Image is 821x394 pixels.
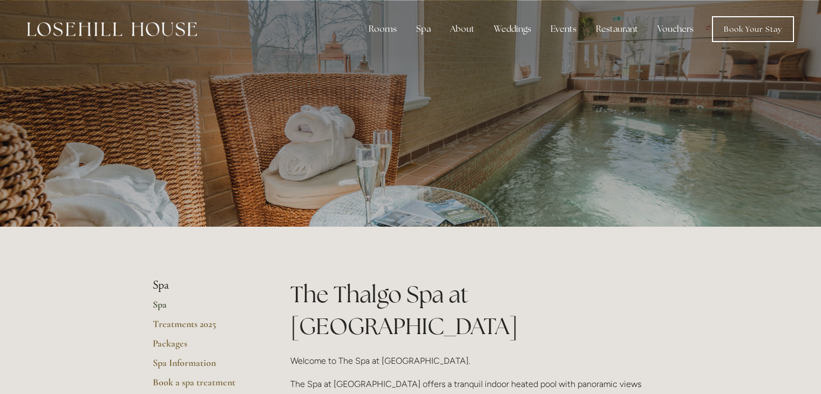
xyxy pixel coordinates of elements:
div: Spa [408,18,439,40]
div: Rooms [360,18,405,40]
li: Spa [153,278,256,293]
div: Weddings [485,18,540,40]
div: Events [542,18,585,40]
div: Restaurant [587,18,647,40]
h1: The Thalgo Spa at [GEOGRAPHIC_DATA] [290,278,669,342]
p: Welcome to The Spa at [GEOGRAPHIC_DATA]. [290,354,669,368]
a: Spa Information [153,357,256,376]
a: Packages [153,337,256,357]
a: Book Your Stay [712,16,794,42]
img: Losehill House [27,22,197,36]
a: Spa [153,298,256,318]
div: About [442,18,483,40]
a: Vouchers [649,18,702,40]
a: Treatments 2025 [153,318,256,337]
